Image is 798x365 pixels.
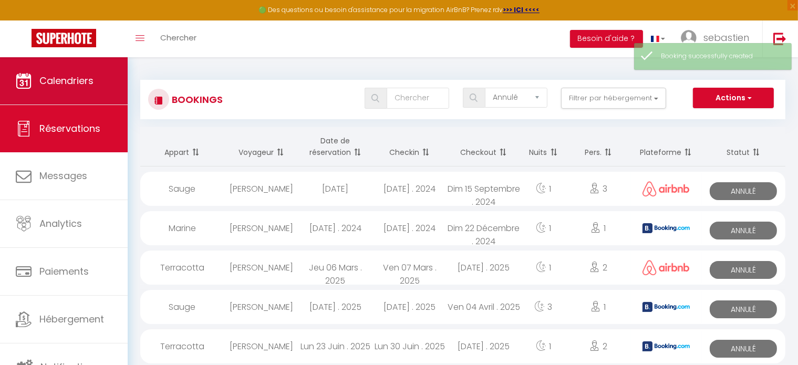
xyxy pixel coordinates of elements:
th: Sort by guest [224,127,298,166]
span: Réservations [39,122,100,135]
h3: Bookings [169,88,223,111]
div: Booking successfully created [661,51,781,61]
a: Chercher [152,20,204,57]
a: ... sebastien [673,20,762,57]
img: logout [773,32,786,45]
span: Hébergement [39,312,104,326]
span: Chercher [160,32,196,43]
th: Sort by booking date [298,127,372,166]
span: Messages [39,169,87,182]
th: Sort by nights [521,127,566,166]
span: Analytics [39,217,82,230]
img: ... [681,30,697,46]
button: Actions [693,88,774,109]
th: Sort by checkin [372,127,447,166]
th: Sort by checkout [447,127,521,166]
th: Sort by rentals [140,127,224,166]
th: Sort by people [566,127,631,166]
button: Besoin d'aide ? [570,30,643,48]
a: >>> ICI <<<< [503,5,540,14]
img: Super Booking [32,29,96,47]
th: Sort by status [701,127,785,166]
span: Paiements [39,265,89,278]
input: Chercher [387,88,449,109]
span: sebastien [703,31,749,44]
span: Calendriers [39,74,94,87]
button: Filtrer par hébergement [561,88,666,109]
th: Sort by channel [630,127,701,166]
